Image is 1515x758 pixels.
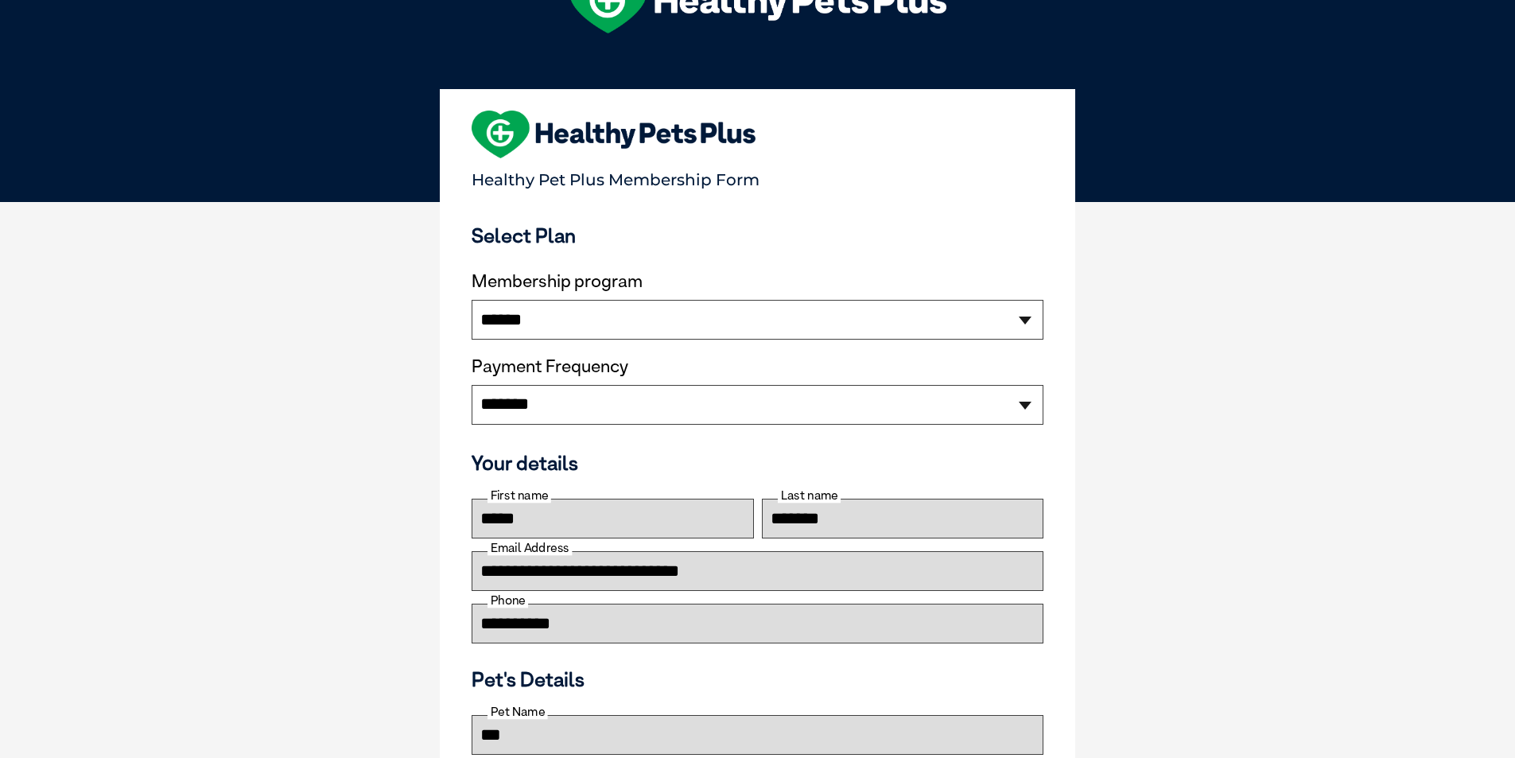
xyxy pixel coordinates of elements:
[465,667,1050,691] h3: Pet's Details
[488,541,572,555] label: Email Address
[472,451,1043,475] h3: Your details
[472,111,756,158] img: heart-shape-hpp-logo-large.png
[778,488,841,503] label: Last name
[472,356,628,377] label: Payment Frequency
[472,271,1043,292] label: Membership program
[488,593,528,608] label: Phone
[472,163,1043,189] p: Healthy Pet Plus Membership Form
[472,224,1043,247] h3: Select Plan
[488,488,551,503] label: First name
